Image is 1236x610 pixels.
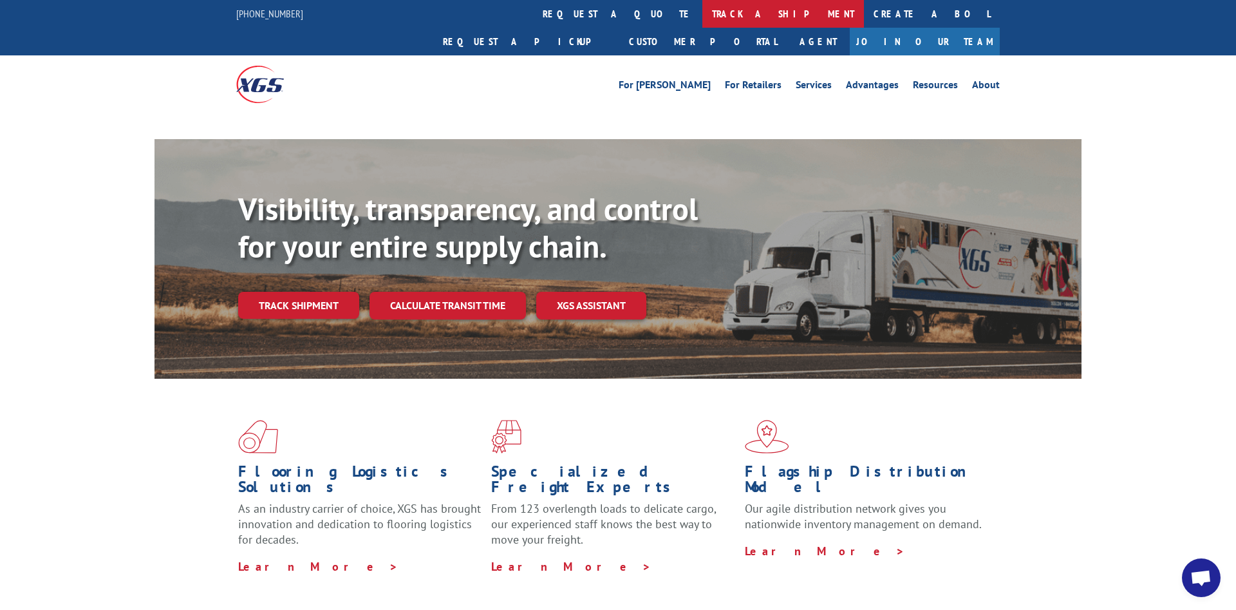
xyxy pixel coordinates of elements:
[972,80,1000,94] a: About
[238,464,482,501] h1: Flooring Logistics Solutions
[370,292,526,319] a: Calculate transit time
[491,501,735,558] p: From 123 overlength loads to delicate cargo, our experienced staff knows the best way to move you...
[433,28,619,55] a: Request a pickup
[491,559,651,574] a: Learn More >
[238,292,359,319] a: Track shipment
[725,80,782,94] a: For Retailers
[745,464,988,501] h1: Flagship Distribution Model
[619,28,787,55] a: Customer Portal
[745,501,982,531] span: Our agile distribution network gives you nationwide inventory management on demand.
[1182,558,1221,597] a: Open chat
[491,464,735,501] h1: Specialized Freight Experts
[850,28,1000,55] a: Join Our Team
[745,544,905,558] a: Learn More >
[846,80,899,94] a: Advantages
[238,559,398,574] a: Learn More >
[238,501,481,547] span: As an industry carrier of choice, XGS has brought innovation and dedication to flooring logistics...
[238,189,698,266] b: Visibility, transparency, and control for your entire supply chain.
[236,7,303,20] a: [PHONE_NUMBER]
[536,292,646,319] a: XGS ASSISTANT
[787,28,850,55] a: Agent
[796,80,832,94] a: Services
[619,80,711,94] a: For [PERSON_NAME]
[745,420,789,453] img: xgs-icon-flagship-distribution-model-red
[913,80,958,94] a: Resources
[238,420,278,453] img: xgs-icon-total-supply-chain-intelligence-red
[491,420,521,453] img: xgs-icon-focused-on-flooring-red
